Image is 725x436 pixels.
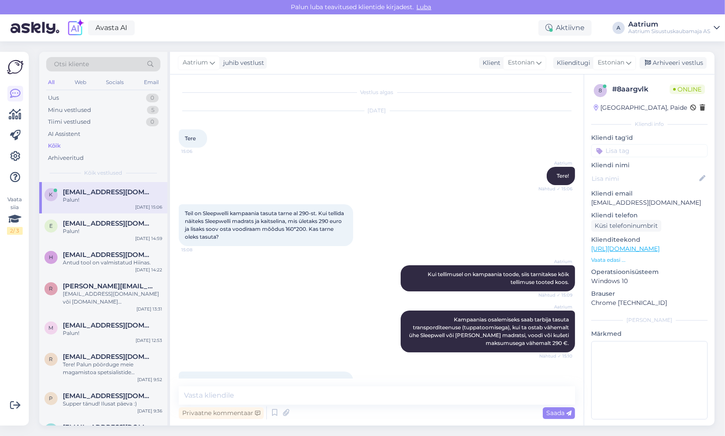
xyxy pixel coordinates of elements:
[7,59,24,75] img: Askly Logo
[185,210,345,240] span: Teil on Sleepwelli kampaania tasuta tarne al 290-st. Kui tellida näiteks Sleepwelli madrats ja ka...
[7,196,23,235] div: Vaata siia
[49,356,53,362] span: r
[49,395,53,402] span: p
[591,189,708,198] p: Kliendi email
[63,282,153,290] span: Robert.parnik@gmail.com
[591,298,708,308] p: Chrome [TECHNICAL_ID]
[63,196,162,204] div: Palun!
[591,198,708,207] p: [EMAIL_ADDRESS][DOMAIN_NAME]
[135,204,162,210] div: [DATE] 15:06
[591,144,708,157] input: Lisa tag
[88,20,135,35] a: Avasta AI
[181,148,214,155] span: 15:06
[49,324,54,331] span: m
[7,227,23,235] div: 2 / 3
[46,77,56,88] div: All
[591,133,708,142] p: Kliendi tag'id
[63,290,162,306] div: [EMAIL_ADDRESS][DOMAIN_NAME] või [DOMAIN_NAME][EMAIL_ADDRESS][DOMAIN_NAME]
[546,409,572,417] span: Saada
[48,142,61,150] div: Kõik
[183,58,208,68] span: Aatrium
[146,94,159,102] div: 0
[670,84,705,94] span: Online
[48,154,84,162] div: Arhiveeritud
[49,285,53,292] span: R
[594,103,687,112] div: [GEOGRAPHIC_DATA], Paide
[63,259,162,267] div: Antud tool on valmistatud Hiinas.
[538,186,572,192] span: Nähtud ✓ 15:06
[591,256,708,264] p: Vaata edasi ...
[63,400,162,408] div: Supper tänud! Ilusat päeva :)
[628,21,710,28] div: Aatrium
[479,58,500,68] div: Klient
[179,407,264,419] div: Privaatne kommentaar
[540,304,572,310] span: Aatrium
[179,88,575,96] div: Vestlus algas
[48,118,91,126] div: Tiimi vestlused
[63,329,162,337] div: Palun!
[135,267,162,273] div: [DATE] 14:22
[73,77,88,88] div: Web
[63,392,153,400] span: peeter@vlt.ee
[539,353,572,359] span: Nähtud ✓ 15:10
[48,130,80,139] div: AI Assistent
[63,220,153,227] span: e.rannaste@gmail.com
[640,57,707,69] div: Arhiveeri vestlus
[181,247,214,253] span: 15:08
[147,106,159,115] div: 5
[612,84,670,95] div: # 8aargvlk
[185,377,345,399] span: Kui voodiraam on Tambet ja madrats Sleepwell. Kas siis tuuakse tasuta? Mis piirkonnas pakuvad tas...
[54,60,89,69] span: Otsi kliente
[66,19,85,37] img: explore-ai
[613,22,625,34] div: A
[428,271,570,285] span: Kui tellimusel on kampaania toode, siis tarnitakse kõik tellimuse tooted koos.
[553,58,590,68] div: Klienditugi
[63,227,162,235] div: Palun!
[599,87,602,94] span: 8
[557,172,569,179] span: Tere!
[628,21,720,35] a: AatriumAatrium Sisustuskaubamaja AS
[591,289,708,298] p: Brauser
[146,118,159,126] div: 0
[63,361,162,376] div: Tere! Palun pöörduge meie magamistoa spetsialistide [PERSON_NAME]: [EMAIL_ADDRESS][DOMAIN_NAME] v...
[63,353,153,361] span: riina.kngro60@gmail.com
[49,223,53,229] span: e
[591,245,660,253] a: [URL][DOMAIN_NAME]
[409,316,570,346] span: Kampaanias osalemiseks saab tarbija tasuta transporditeenuse (tuppatoomisega), kui ta ostab vähem...
[508,58,534,68] span: Estonian
[48,94,59,102] div: Uus
[136,306,162,312] div: [DATE] 13:31
[591,211,708,220] p: Kliendi telefon
[591,277,708,286] p: Windows 10
[136,337,162,344] div: [DATE] 12:53
[592,174,698,183] input: Lisa nimi
[63,423,153,431] span: kerstiu@gmal.com
[179,107,575,115] div: [DATE]
[591,235,708,244] p: Klienditeekond
[63,251,153,259] span: hellamarats@gmail.com
[591,220,661,232] div: Küsi telefoninumbrit
[220,58,264,68] div: juhib vestlust
[85,169,123,177] span: Kõik vestlused
[137,408,162,414] div: [DATE] 9:36
[49,191,53,198] span: k
[104,77,126,88] div: Socials
[540,258,572,265] span: Aatrium
[142,77,160,88] div: Email
[591,329,708,338] p: Märkmed
[591,161,708,170] p: Kliendi nimi
[414,3,434,11] span: Luba
[49,254,53,260] span: h
[63,188,153,196] span: kerstilillemets91@gmail.com
[137,376,162,383] div: [DATE] 9:52
[48,106,91,115] div: Minu vestlused
[628,28,710,35] div: Aatrium Sisustuskaubamaja AS
[591,267,708,277] p: Operatsioonisüsteem
[185,135,196,142] span: Tere
[591,120,708,128] div: Kliendi info
[540,160,572,166] span: Aatrium
[598,58,624,68] span: Estonian
[591,316,708,324] div: [PERSON_NAME]
[538,292,572,298] span: Nähtud ✓ 15:09
[63,321,153,329] span: merike.helistvee@gmail.com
